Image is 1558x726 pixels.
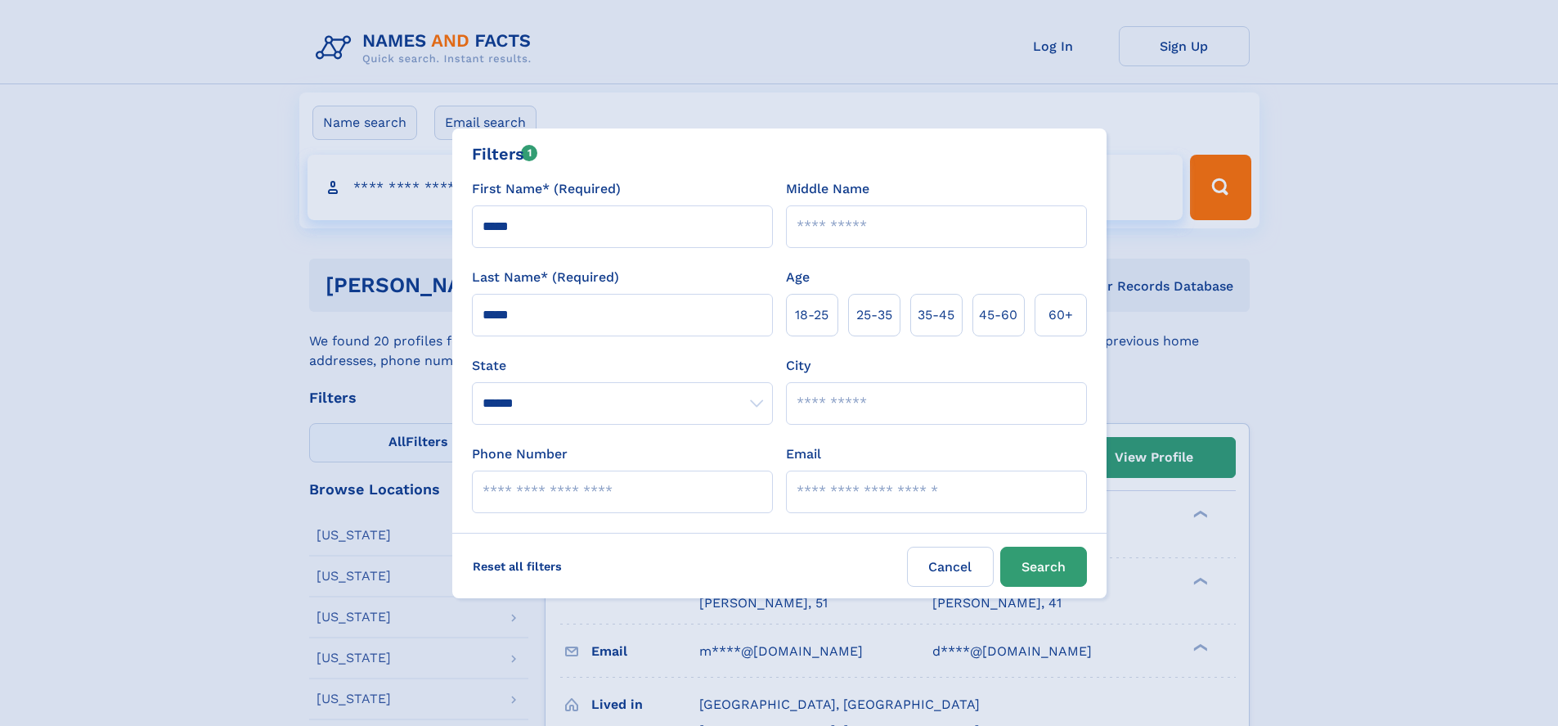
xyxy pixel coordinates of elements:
[472,444,568,464] label: Phone Number
[979,305,1017,325] span: 45‑60
[472,268,619,287] label: Last Name* (Required)
[918,305,954,325] span: 35‑45
[856,305,892,325] span: 25‑35
[786,444,821,464] label: Email
[795,305,828,325] span: 18‑25
[1048,305,1073,325] span: 60+
[907,547,994,587] label: Cancel
[462,547,572,586] label: Reset all filters
[786,356,810,376] label: City
[472,179,621,199] label: First Name* (Required)
[472,356,773,376] label: State
[472,142,538,166] div: Filters
[786,179,869,199] label: Middle Name
[786,268,810,287] label: Age
[1000,547,1087,587] button: Search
